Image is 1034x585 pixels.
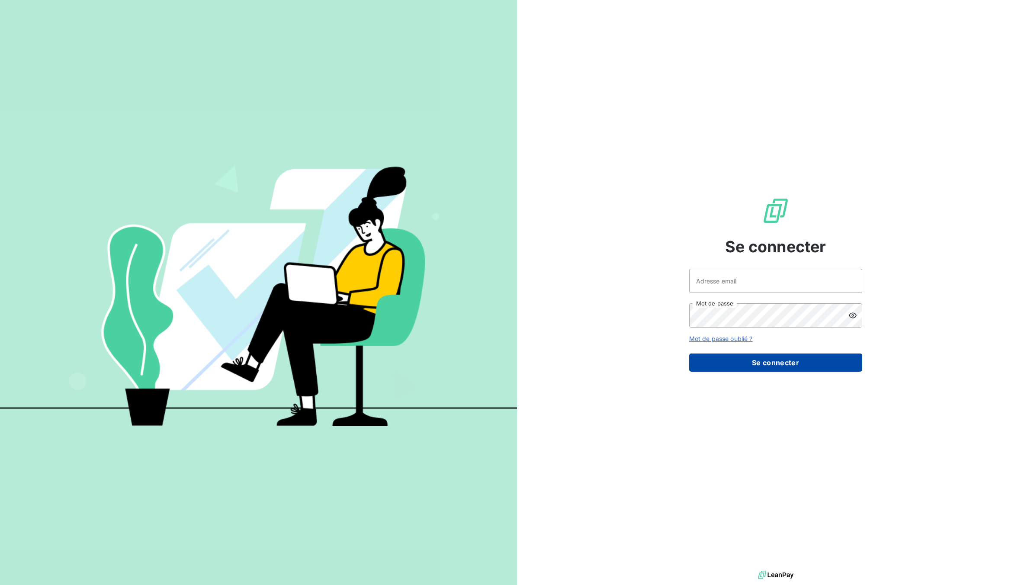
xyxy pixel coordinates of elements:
[689,335,753,342] a: Mot de passe oublié ?
[689,354,862,372] button: Se connecter
[758,569,793,582] img: logo
[762,197,790,225] img: Logo LeanPay
[689,269,862,293] input: placeholder
[725,235,826,258] span: Se connecter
